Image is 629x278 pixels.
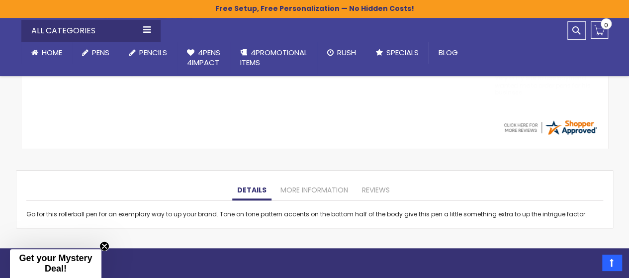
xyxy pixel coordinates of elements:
[366,42,429,64] a: Specials
[240,47,307,68] span: 4PROMOTIONAL ITEMS
[99,241,109,251] button: Close teaser
[502,118,598,136] img: 4pens.com widget logo
[602,255,622,271] a: Top
[495,75,591,96] div: Very easy site to use boyfriend wanted me to order pens for his business
[439,47,458,58] span: Blog
[317,42,366,64] a: Rush
[502,130,598,138] a: 4pens.com certificate URL
[139,47,167,58] span: Pencils
[42,47,62,58] span: Home
[119,42,177,64] a: Pencils
[19,253,92,274] span: Get your Mystery Deal!
[604,20,608,30] span: 0
[591,21,608,39] a: 0
[429,42,468,64] a: Blog
[92,47,109,58] span: Pens
[337,47,356,58] span: Rush
[232,181,271,200] a: Details
[21,20,161,42] div: All Categories
[275,181,353,200] a: More Information
[187,47,220,68] span: 4Pens 4impact
[230,42,317,74] a: 4PROMOTIONALITEMS
[357,181,395,200] a: Reviews
[21,42,72,64] a: Home
[26,210,603,218] div: Go for this rollerball pen for an exemplary way to up your brand. Tone on tone pattern accents on...
[10,249,101,278] div: Get your Mystery Deal!Close teaser
[177,42,230,74] a: 4Pens4impact
[386,47,419,58] span: Specials
[72,42,119,64] a: Pens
